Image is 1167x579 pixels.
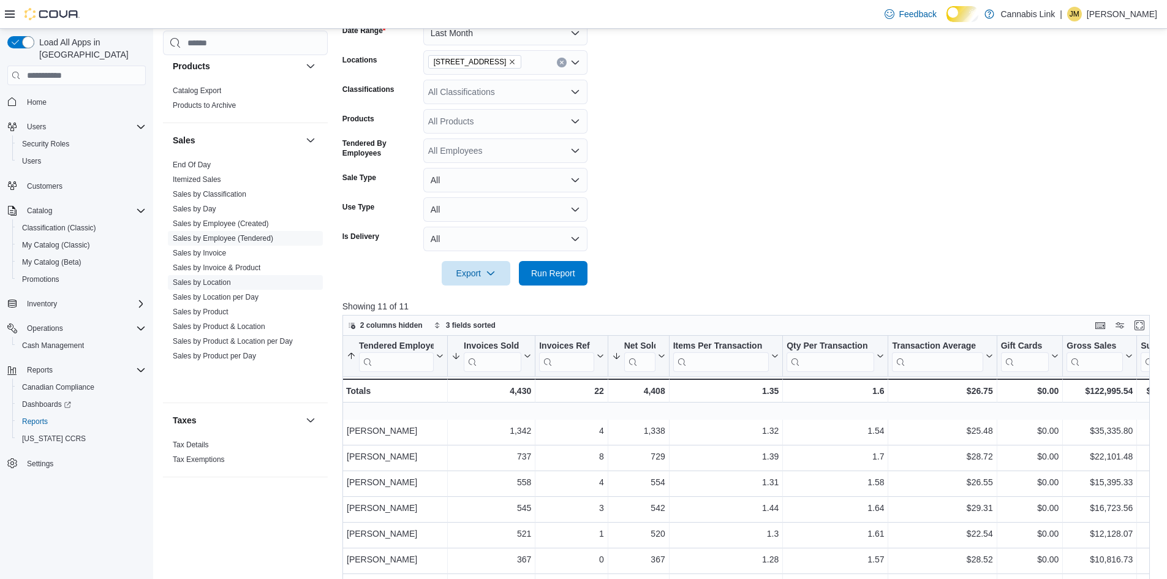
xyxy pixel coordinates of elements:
div: Tendered Employee [359,341,434,352]
div: 542 [612,501,665,515]
span: My Catalog (Beta) [17,255,146,270]
span: Catalog Export [173,86,221,96]
div: Products [163,83,328,123]
span: Operations [27,324,63,333]
span: Dashboards [22,399,71,409]
span: My Catalog (Classic) [22,240,90,250]
div: [PERSON_NAME] [347,552,444,567]
a: Sales by Invoice [173,249,226,257]
button: Last Month [423,21,587,45]
span: Security Roles [17,137,146,151]
div: $0.00 [1000,384,1059,398]
div: $35,335.80 [1067,423,1133,438]
span: Sales by Invoice & Product [173,263,260,273]
div: 729 [612,449,665,464]
span: Sales by Day [173,204,216,214]
a: Sales by Product & Location per Day [173,337,293,346]
span: [STREET_ADDRESS] [434,56,507,68]
button: 2 columns hidden [343,318,428,333]
div: 554 [612,475,665,490]
a: Settings [22,456,58,471]
span: Settings [22,456,146,471]
div: [PERSON_NAME] [347,423,444,438]
button: All [423,197,587,222]
button: Security Roles [12,135,151,153]
div: 520 [612,526,665,541]
span: Home [22,94,146,109]
span: JM [1070,7,1079,21]
div: 1.61 [787,526,884,541]
button: Inventory [2,295,151,312]
button: Qty Per Transaction [787,341,884,372]
span: Customers [22,178,146,194]
div: 1.57 [787,552,884,567]
button: Operations [2,320,151,337]
div: $22,101.48 [1067,449,1133,464]
button: Invoices Ref [539,341,603,372]
span: End Of Day [173,160,211,170]
a: Feedback [880,2,942,26]
span: Canadian Compliance [17,380,146,395]
div: 1.32 [673,423,779,438]
button: Home [2,93,151,110]
div: Items Per Transaction [673,341,769,372]
span: Users [27,122,46,132]
span: Products to Archive [173,100,236,110]
label: Tendered By Employees [342,138,418,158]
button: Products [173,60,301,72]
span: Customers [27,181,62,191]
span: Cash Management [22,341,84,350]
div: $26.75 [892,384,992,398]
span: Sales by Product & Location [173,322,265,331]
a: Classification (Classic) [17,221,101,235]
button: Items Per Transaction [673,341,779,372]
span: Catalog [27,206,52,216]
button: Tendered Employee [347,341,444,372]
button: Open list of options [570,87,580,97]
span: Reports [17,414,146,429]
div: Gross Sales [1067,341,1123,352]
p: Showing 11 of 11 [342,300,1158,312]
button: Remove 1225 Wonderland Road North from selection in this group [508,58,516,66]
label: Classifications [342,85,395,94]
button: My Catalog (Beta) [12,254,151,271]
div: Invoices Sold [464,341,521,352]
div: 0 [539,552,603,567]
a: Users [17,154,46,168]
div: 1 [539,526,603,541]
div: Invoices Sold [464,341,521,372]
div: Invoices Ref [539,341,594,372]
span: Sales by Employee (Created) [173,219,269,229]
div: 1.54 [787,423,884,438]
span: Users [17,154,146,168]
button: Net Sold [611,341,665,372]
span: Sales by Product [173,307,228,317]
button: Gift Cards [1000,341,1059,372]
div: Items Per Transaction [673,341,769,352]
div: 367 [612,552,665,567]
div: [PERSON_NAME] [347,526,444,541]
button: [US_STATE] CCRS [12,430,151,447]
button: Promotions [12,271,151,288]
div: 1.7 [787,449,884,464]
a: Cash Management [17,338,89,353]
div: $15,395.33 [1067,475,1133,490]
a: Sales by Location [173,278,231,287]
a: Tax Details [173,441,209,449]
div: Qty Per Transaction [787,341,874,372]
span: Users [22,156,41,166]
span: Run Report [531,267,575,279]
input: Dark Mode [946,6,979,22]
button: Customers [2,177,151,195]
span: Sales by Product & Location per Day [173,336,293,346]
span: Feedback [899,8,937,20]
span: Classification (Classic) [17,221,146,235]
span: Sales by Invoice [173,248,226,258]
div: 22 [539,384,603,398]
h3: Sales [173,134,195,146]
span: 3 fields sorted [446,320,496,330]
div: $16,723.56 [1067,501,1133,515]
button: Users [22,119,51,134]
button: Clear input [557,58,567,67]
div: $0.00 [1000,475,1059,490]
